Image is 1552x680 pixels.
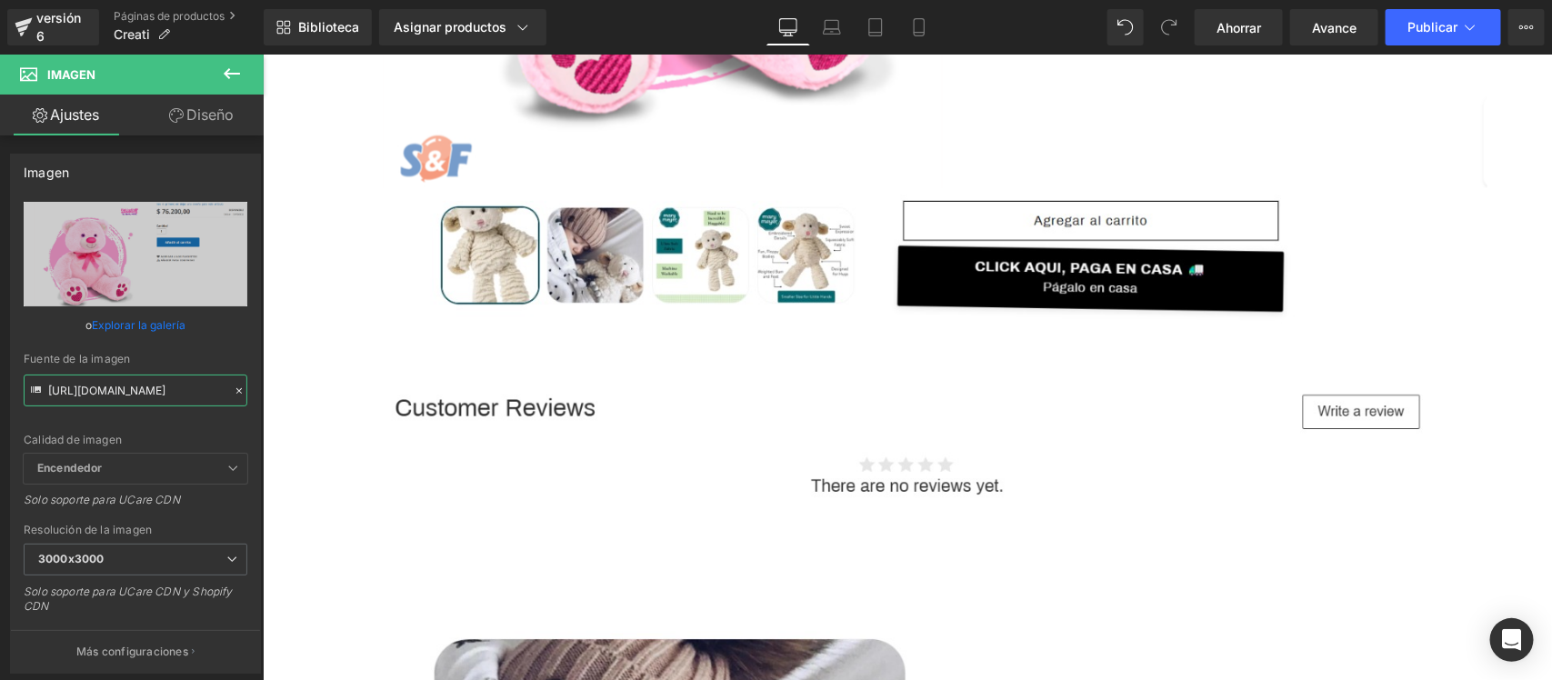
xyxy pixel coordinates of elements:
[38,552,104,565] font: 3000x3000
[114,9,225,23] font: Páginas de productos
[766,9,810,45] a: De oficina
[24,493,180,506] font: Solo soporte para UCare CDN
[24,433,122,446] font: Calidad de imagen
[394,19,506,35] font: Asignar productos
[24,375,247,406] input: Enlace
[24,585,233,613] font: Solo soporte para UCare CDN y Shopify CDN
[1151,9,1187,45] button: Rehacer
[1217,20,1261,35] font: Ahorrar
[85,318,92,332] font: o
[114,9,264,24] a: Páginas de productos
[24,165,69,180] font: Imagen
[298,19,359,35] font: Biblioteca
[1407,19,1457,35] font: Publicar
[47,67,95,82] font: Imagen
[1508,9,1545,45] button: Más
[264,9,372,45] a: Nueva Biblioteca
[24,352,130,365] font: Fuente de la imagen
[114,26,150,42] font: Creati
[11,630,260,673] button: Más configuraciones
[1290,9,1378,45] a: Avance
[854,9,897,45] a: Tableta
[92,318,185,332] font: Explorar la galería
[897,9,941,45] a: Móvil
[24,523,152,536] font: Resolución de la imagen
[36,10,81,44] font: versión 6
[1490,618,1534,662] div: Abrir Intercom Messenger
[810,9,854,45] a: Computadora portátil
[7,9,99,45] a: versión 6
[1107,9,1144,45] button: Deshacer
[1312,20,1357,35] font: Avance
[135,95,267,135] a: Diseño
[76,645,188,658] font: Más configuraciones
[37,461,102,475] font: Encendedor
[50,105,99,124] font: Ajustes
[186,105,234,124] font: Diseño
[1386,9,1501,45] button: Publicar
